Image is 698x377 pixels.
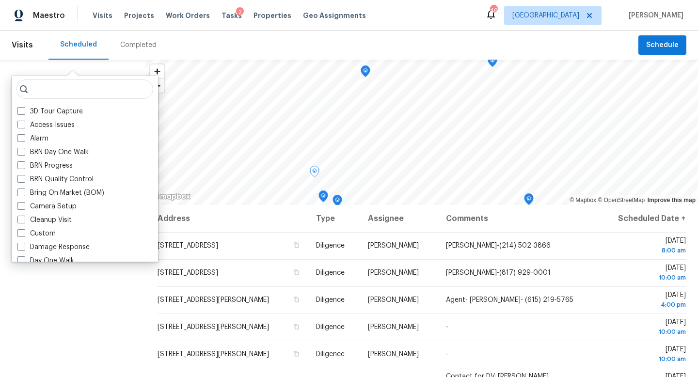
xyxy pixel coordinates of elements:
[316,269,345,276] span: Diligence
[604,346,686,364] span: [DATE]
[33,11,65,20] span: Maestro
[254,11,291,20] span: Properties
[292,295,301,304] button: Copy Address
[316,351,345,358] span: Diligence
[17,215,72,225] label: Cleanup Visit
[17,174,94,184] label: BRN Quality Control
[17,134,48,143] label: Alarm
[222,12,242,19] span: Tasks
[17,161,73,171] label: BRN Progress
[292,241,301,250] button: Copy Address
[490,6,497,16] div: 46
[524,193,534,208] div: Map marker
[570,197,596,204] a: Mapbox
[17,256,74,266] label: Day One Walk
[368,297,419,303] span: [PERSON_NAME]
[604,237,686,255] span: [DATE]
[17,120,75,130] label: Access Issues
[158,297,269,303] span: [STREET_ADDRESS][PERSON_NAME]
[17,229,56,238] label: Custom
[316,242,345,249] span: Diligence
[446,269,551,276] span: [PERSON_NAME]-(817) 929-0001
[17,202,77,211] label: Camera Setup
[333,195,342,210] div: Map marker
[158,269,218,276] span: [STREET_ADDRESS]
[604,300,686,310] div: 4:00 pm
[604,246,686,255] div: 8:00 am
[12,75,114,85] h1: Filters
[597,205,686,232] th: Scheduled Date ↑
[604,354,686,364] div: 10:00 am
[368,242,419,249] span: [PERSON_NAME]
[148,191,191,202] a: Mapbox homepage
[93,11,112,20] span: Visits
[488,55,497,70] div: Map marker
[598,197,645,204] a: OpenStreetMap
[124,11,154,20] span: Projects
[308,205,360,232] th: Type
[316,324,345,330] span: Diligence
[60,40,97,49] div: Scheduled
[120,40,157,50] div: Completed
[12,34,33,56] span: Visits
[368,269,419,276] span: [PERSON_NAME]
[316,297,345,303] span: Diligence
[638,35,686,55] button: Schedule
[604,292,686,310] span: [DATE]
[625,11,683,20] span: [PERSON_NAME]
[646,39,679,51] span: Schedule
[446,351,448,358] span: -
[360,205,438,232] th: Assignee
[368,351,419,358] span: [PERSON_NAME]
[604,327,686,337] div: 10:00 am
[158,324,269,330] span: [STREET_ADDRESS][PERSON_NAME]
[166,11,210,20] span: Work Orders
[145,60,698,205] canvas: Map
[368,324,419,330] span: [PERSON_NAME]
[648,197,696,204] a: Improve this map
[446,297,573,303] span: Agent- [PERSON_NAME]- (615) 219‑5765
[17,188,104,198] label: Bring On Market (BOM)
[604,265,686,283] span: [DATE]
[512,11,579,20] span: [GEOGRAPHIC_DATA]
[158,351,269,358] span: [STREET_ADDRESS][PERSON_NAME]
[292,349,301,358] button: Copy Address
[158,242,218,249] span: [STREET_ADDRESS]
[236,7,244,17] div: 2
[17,147,89,157] label: BRN Day One Walk
[446,324,448,330] span: -
[292,322,301,331] button: Copy Address
[303,11,366,20] span: Geo Assignments
[604,273,686,283] div: 10:00 am
[446,242,551,249] span: [PERSON_NAME]-(214) 502-3866
[150,64,164,79] button: Zoom in
[318,190,328,205] div: Map marker
[438,205,597,232] th: Comments
[361,65,370,80] div: Map marker
[157,205,308,232] th: Address
[114,75,134,85] div: Reset
[17,107,83,116] label: 3D Tour Capture
[310,166,319,181] div: Map marker
[292,268,301,277] button: Copy Address
[17,242,90,252] label: Damage Response
[604,319,686,337] span: [DATE]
